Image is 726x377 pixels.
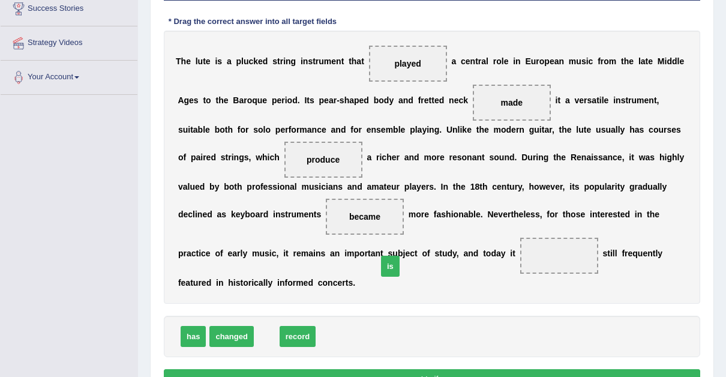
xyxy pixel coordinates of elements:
b: , [657,95,659,105]
b: i [586,56,589,66]
b: t [557,95,560,105]
b: l [398,125,401,134]
b: r [245,125,248,134]
b: u [576,56,581,66]
b: l [196,56,198,66]
span: Drop target [369,46,447,82]
b: h [624,56,629,66]
b: h [562,125,567,134]
b: r [421,95,424,105]
b: b [198,125,203,134]
b: . [298,95,300,105]
b: s [308,56,313,66]
b: e [206,152,211,162]
b: t [431,95,434,105]
b: m [569,56,576,66]
b: c [589,56,593,66]
b: i [232,152,234,162]
b: n [336,56,341,66]
b: l [263,125,266,134]
b: g [529,125,535,134]
b: l [502,56,504,66]
b: a [554,56,559,66]
b: i [539,125,542,134]
b: r [358,125,361,134]
b: h [274,152,280,162]
b: e [331,56,336,66]
b: e [262,95,267,105]
b: e [648,56,653,66]
b: e [381,125,386,134]
b: h [344,95,350,105]
b: a [331,125,336,134]
b: i [599,95,602,105]
b: f [289,125,292,134]
b: o [539,56,545,66]
b: a [227,56,232,66]
b: l [415,125,418,134]
b: r [281,95,284,105]
b: u [632,95,637,105]
b: d [384,95,389,105]
b: t [215,95,218,105]
b: i [283,56,286,66]
b: n [519,125,524,134]
b: s [340,95,344,105]
b: s [581,56,586,66]
b: d [672,56,677,66]
b: r [478,56,481,66]
b: p [354,95,359,105]
b: o [431,152,437,162]
b: e [511,125,516,134]
b: c [458,95,463,105]
b: a [544,125,549,134]
b: r [436,152,439,162]
b: e [604,95,609,105]
b: s [376,125,381,134]
b: u [596,125,601,134]
b: f [350,125,353,134]
b: f [238,125,241,134]
b: s [272,56,277,66]
b: d [211,152,216,162]
b: a [193,125,198,134]
b: e [367,125,371,134]
b: o [501,125,506,134]
b: d [341,125,346,134]
b: o [653,125,659,134]
b: n [649,95,654,105]
b: l [576,125,578,134]
b: n [559,56,565,66]
b: p [272,95,277,105]
b: a [404,152,409,162]
b: s [640,125,644,134]
b: r [280,56,283,66]
b: a [592,95,596,105]
b: m [424,152,431,162]
b: o [496,56,502,66]
b: e [467,125,472,134]
span: played [394,59,421,68]
b: i [215,56,217,66]
b: s [244,152,249,162]
b: y [389,95,394,105]
b: r [376,152,379,162]
b: t [361,56,364,66]
b: i [664,56,667,66]
b: u [534,125,539,134]
b: o [206,95,211,105]
b: a [329,95,334,105]
b: d [263,56,268,66]
b: t [654,95,657,105]
b: o [287,95,293,105]
b: a [611,125,616,134]
b: d [439,95,445,105]
b: e [258,56,263,66]
b: l [486,56,488,66]
b: s [667,125,671,134]
b: e [224,95,229,105]
b: a [418,125,422,134]
b: e [277,95,281,105]
b: t [190,125,193,134]
b: f [183,152,186,162]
